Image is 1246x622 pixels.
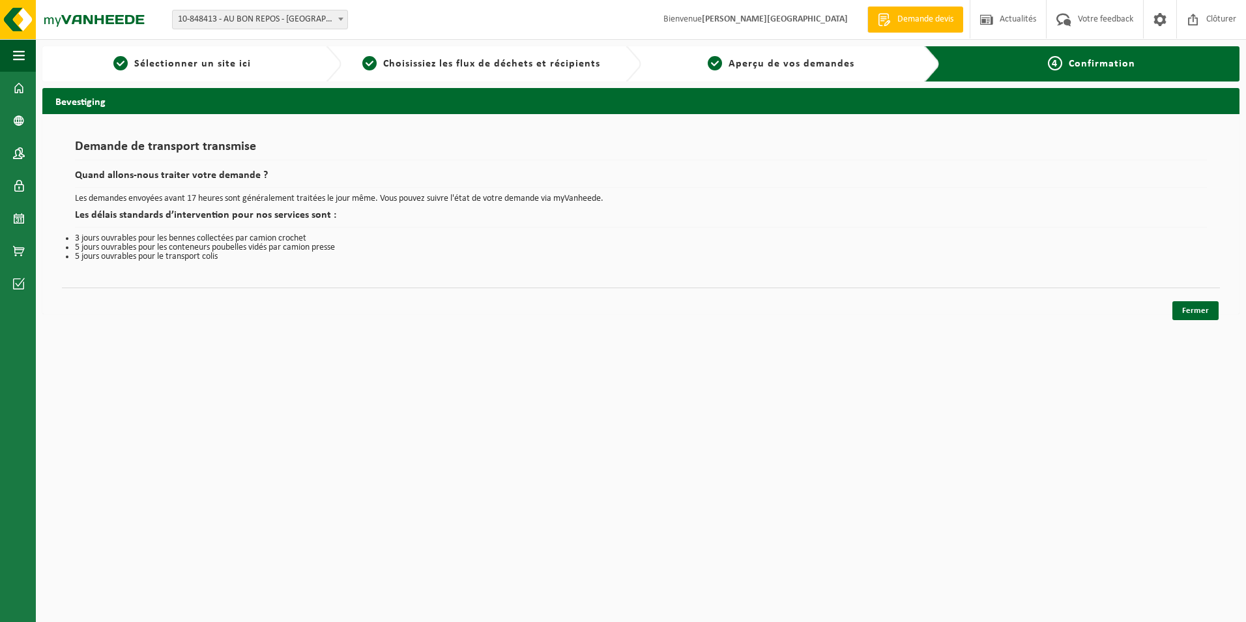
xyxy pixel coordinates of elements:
h2: Les délais standards d’intervention pour nos services sont : [75,210,1207,228]
strong: [PERSON_NAME][GEOGRAPHIC_DATA] [702,14,848,24]
span: Demande devis [894,13,957,26]
span: Confirmation [1069,59,1135,69]
span: 10-848413 - AU BON REPOS - WATERLOO [172,10,348,29]
a: Demande devis [867,7,963,33]
a: Fermer [1172,301,1219,320]
li: 3 jours ouvrables pour les bennes collectées par camion crochet [75,234,1207,243]
span: 3 [708,56,722,70]
h1: Demande de transport transmise [75,140,1207,160]
a: 3Aperçu de vos demandes [648,56,914,72]
a: 1Sélectionner un site ici [49,56,315,72]
h2: Quand allons-nous traiter votre demande ? [75,170,1207,188]
a: 2Choisissiez les flux de déchets et récipients [348,56,615,72]
h2: Bevestiging [42,88,1239,113]
span: 10-848413 - AU BON REPOS - WATERLOO [173,10,347,29]
span: 4 [1048,56,1062,70]
span: Sélectionner un site ici [134,59,251,69]
li: 5 jours ouvrables pour les conteneurs poubelles vidés par camion presse [75,243,1207,252]
span: Aperçu de vos demandes [729,59,854,69]
span: 1 [113,56,128,70]
li: 5 jours ouvrables pour le transport colis [75,252,1207,261]
span: Choisissiez les flux de déchets et récipients [383,59,600,69]
p: Les demandes envoyées avant 17 heures sont généralement traitées le jour même. Vous pouvez suivre... [75,194,1207,203]
span: 2 [362,56,377,70]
